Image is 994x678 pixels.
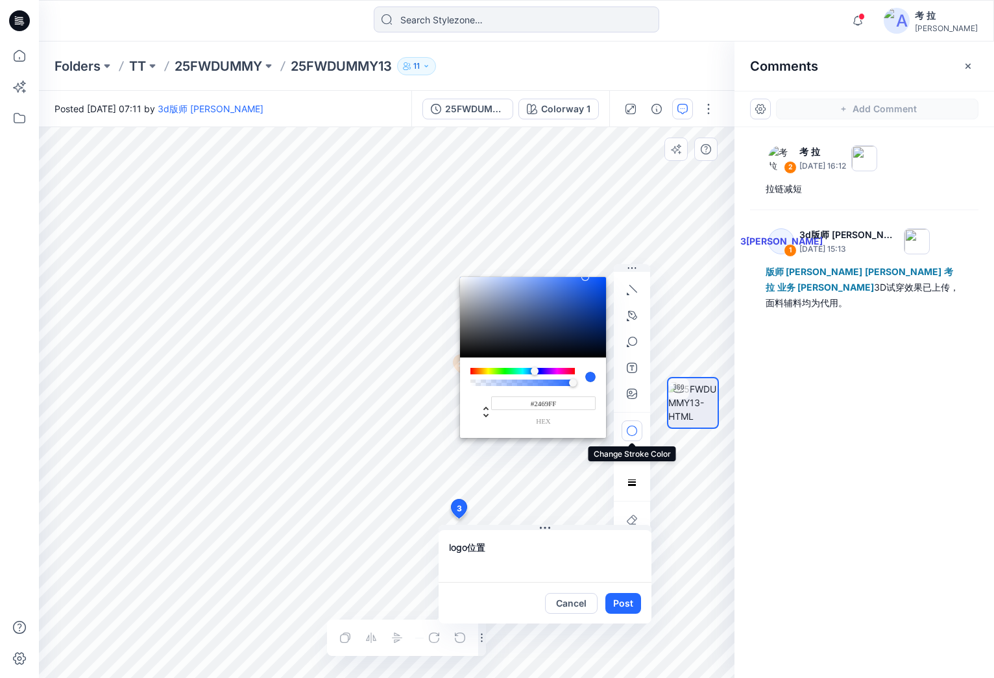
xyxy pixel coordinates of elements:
[799,227,899,243] p: 3d版师 [PERSON_NAME]
[55,57,101,75] a: Folders
[884,8,910,34] img: avatar
[766,264,963,311] div: 3D试穿效果已上传，面料辅料均为代用。
[799,243,899,256] p: [DATE] 15:13
[799,160,846,173] p: [DATE] 16:12
[518,99,599,119] button: Colorway 1
[158,103,263,114] a: 3d版师 [PERSON_NAME]
[445,102,505,116] div: 25FWDUMMY13
[777,282,874,293] span: 业务 [PERSON_NAME]
[784,161,797,174] div: 2
[413,59,420,73] p: 11
[129,57,146,75] a: TT
[55,102,263,115] span: Posted [DATE] 07:11 by
[768,145,794,171] img: 考 拉
[668,382,718,423] img: 25FWDUMMY13-HTML
[291,57,392,75] p: 25FWDUMMY13
[776,99,978,119] button: Add Comment
[750,58,818,74] h2: Comments
[865,266,941,277] span: [PERSON_NAME]
[915,8,978,23] div: 考 拉
[768,228,794,254] div: 3[PERSON_NAME]
[915,23,978,33] div: [PERSON_NAME]
[766,266,862,277] span: 版师 [PERSON_NAME]
[457,503,462,515] span: 3
[491,418,596,425] label: hex
[784,244,797,257] div: 1
[545,593,598,614] button: Cancel
[397,57,436,75] button: 11
[439,530,651,582] textarea: logo位置
[541,102,590,116] div: Colorway 1
[422,99,513,119] button: 25FWDUMMY13
[605,593,641,614] button: Post
[374,6,659,32] input: Search Stylezone…
[646,99,667,119] button: Details
[175,57,262,75] a: 25FWDUMMY
[766,181,963,197] div: 拉链减短
[799,144,846,160] p: 考 拉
